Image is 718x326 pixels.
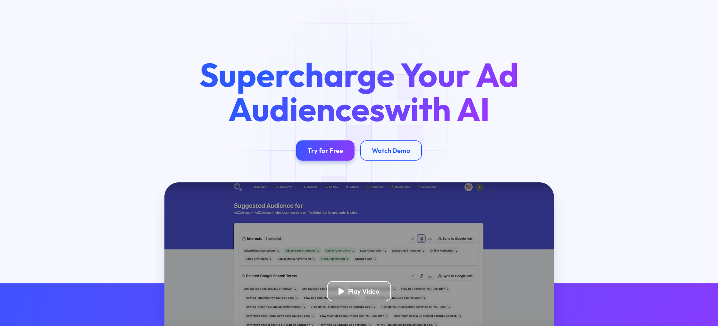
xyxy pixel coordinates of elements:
div: Watch Demo [372,146,410,155]
a: Try for Free [296,140,355,161]
div: Play Video [348,287,380,295]
div: Try for Free [308,146,343,155]
span: with AI [385,88,490,130]
h1: Supercharge Your Ad Audiences [186,58,532,126]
